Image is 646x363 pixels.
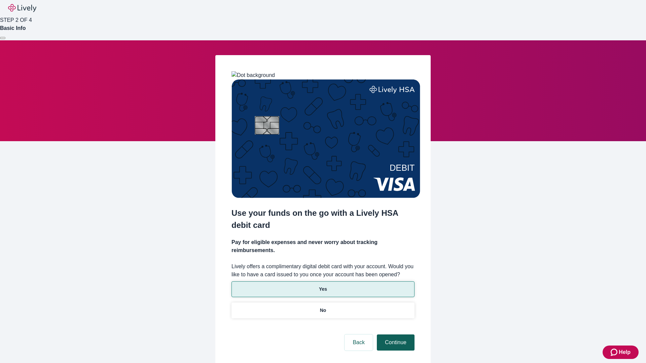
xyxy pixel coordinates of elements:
[231,238,415,254] h4: Pay for eligible expenses and never worry about tracking reimbursements.
[603,346,639,359] button: Zendesk support iconHelp
[619,348,631,356] span: Help
[377,334,415,351] button: Continue
[231,71,275,79] img: Dot background
[231,281,415,297] button: Yes
[231,79,420,198] img: Debit card
[231,302,415,318] button: No
[231,263,415,279] label: Lively offers a complimentary digital debit card with your account. Would you like to have a card...
[320,307,326,314] p: No
[345,334,373,351] button: Back
[319,286,327,293] p: Yes
[231,207,415,231] h2: Use your funds on the go with a Lively HSA debit card
[8,4,36,12] img: Lively
[611,348,619,356] svg: Zendesk support icon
